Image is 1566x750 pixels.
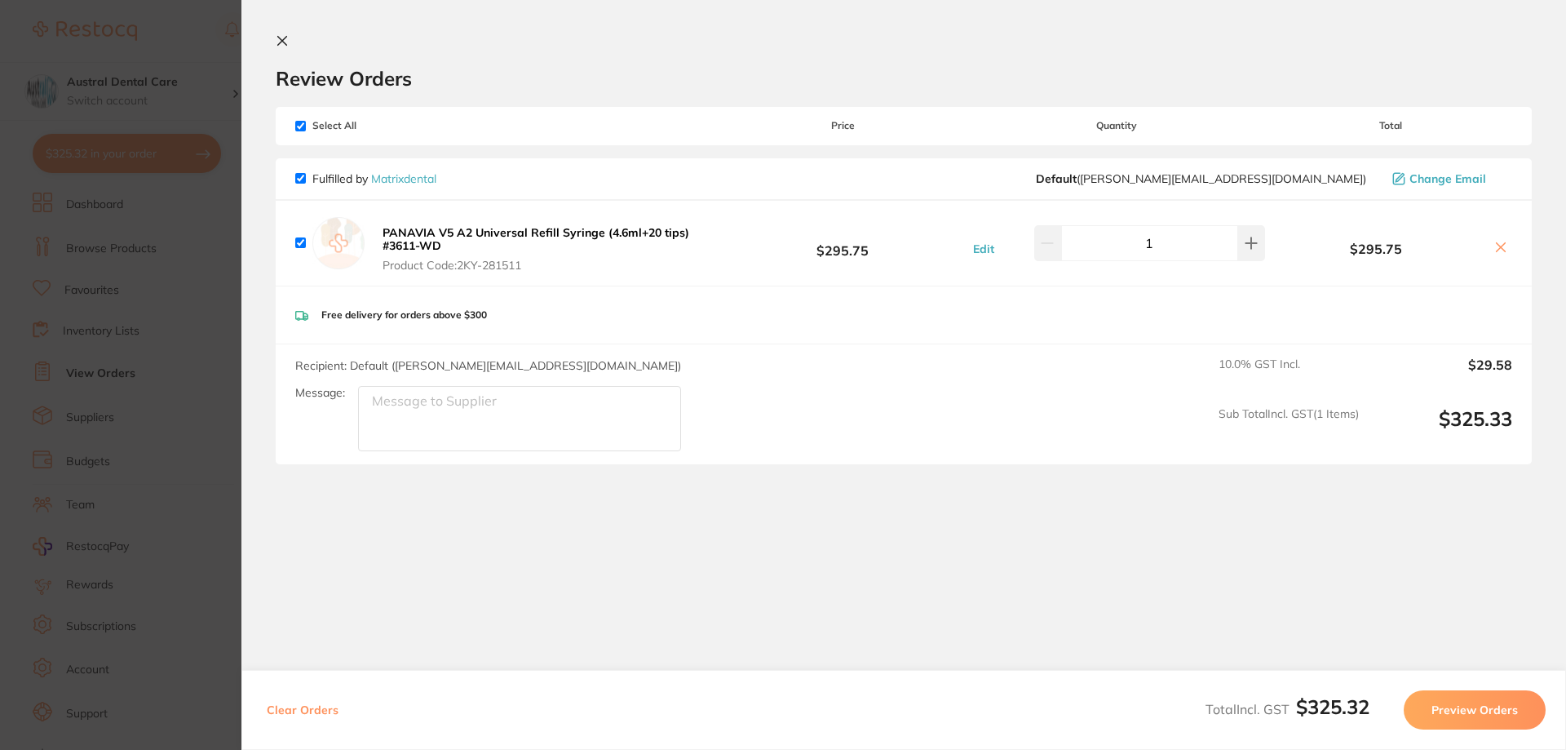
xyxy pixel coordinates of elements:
[1372,357,1512,393] output: $29.58
[295,386,345,400] label: Message:
[1269,120,1512,131] span: Total
[1036,172,1366,185] span: peter@matrixdental.com.au
[1409,172,1486,185] span: Change Email
[968,242,999,256] button: Edit
[312,172,436,185] p: Fulfilled by
[371,171,436,186] a: Matrixdental
[965,120,1269,131] span: Quantity
[1205,701,1369,717] span: Total Incl. GST
[1219,407,1359,452] span: Sub Total Incl. GST ( 1 Items)
[383,225,689,253] b: PANAVIA V5 A2 Universal Refill Syringe (4.6ml+20 tips) #3611-WD
[321,309,487,321] p: Free delivery for orders above $300
[378,225,721,273] button: PANAVIA V5 A2 Universal Refill Syringe (4.6ml+20 tips) #3611-WD Product Code:2KY-281511
[262,690,343,730] button: Clear Orders
[276,66,1532,91] h2: Review Orders
[1372,407,1512,452] output: $325.33
[1404,690,1546,730] button: Preview Orders
[1387,171,1512,186] button: Change Email
[1269,242,1483,256] b: $295.75
[1219,357,1359,393] span: 10.0 % GST Incl.
[383,259,716,272] span: Product Code: 2KY-281511
[721,120,964,131] span: Price
[721,228,964,258] b: $295.75
[1036,171,1077,186] b: Default
[295,358,681,373] span: Recipient: Default ( [PERSON_NAME][EMAIL_ADDRESS][DOMAIN_NAME] )
[295,120,458,131] span: Select All
[1296,695,1369,719] b: $325.32
[312,217,365,269] img: empty.jpg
